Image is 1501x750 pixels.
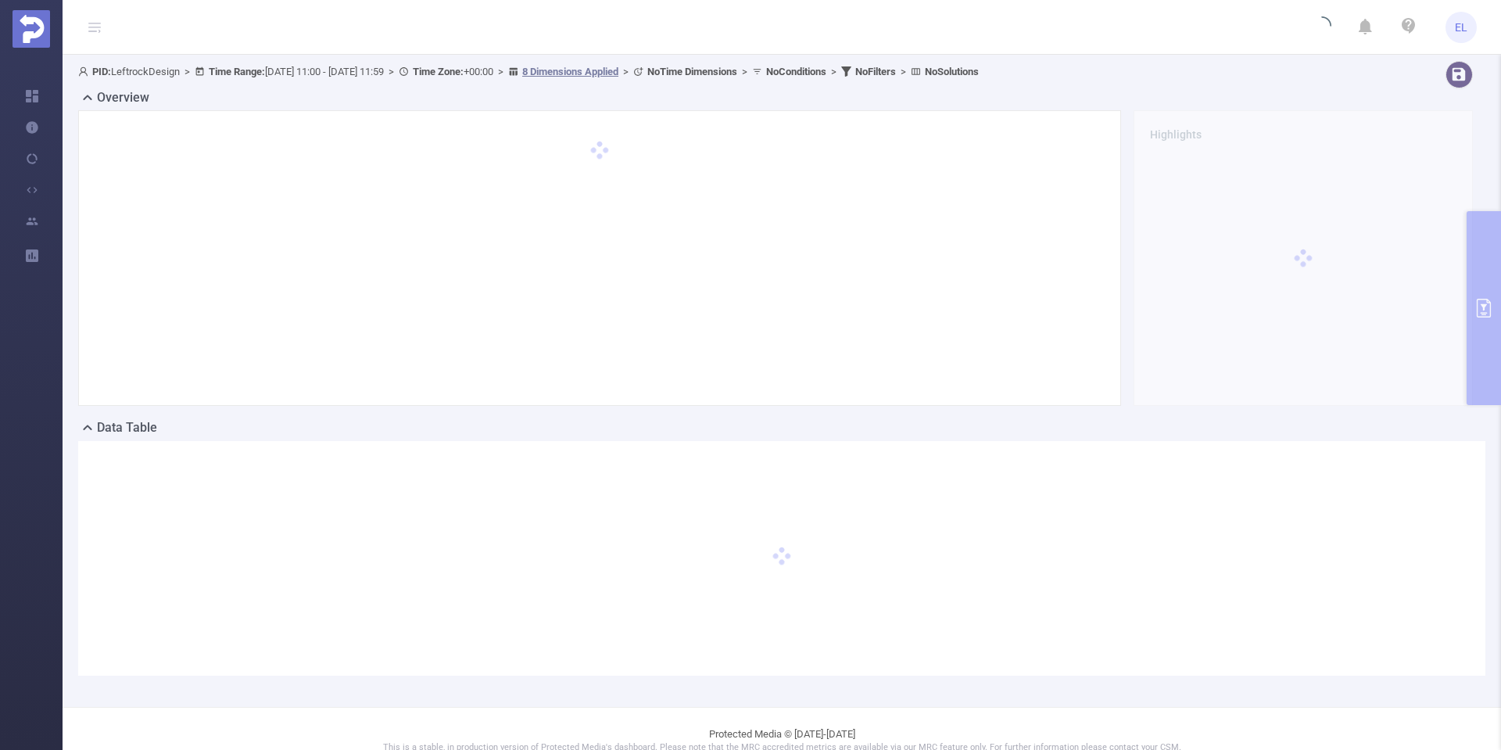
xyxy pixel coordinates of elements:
h2: Overview [97,88,149,107]
b: No Solutions [925,66,979,77]
h2: Data Table [97,418,157,437]
b: Time Range: [209,66,265,77]
span: LeftrockDesign [DATE] 11:00 - [DATE] 11:59 +00:00 [78,66,979,77]
i: icon: user [78,66,92,77]
b: Time Zone: [413,66,464,77]
b: No Conditions [766,66,826,77]
span: > [737,66,752,77]
i: icon: loading [1313,16,1331,38]
span: > [493,66,508,77]
span: > [384,66,399,77]
span: > [180,66,195,77]
u: 8 Dimensions Applied [522,66,618,77]
img: Protected Media [13,10,50,48]
span: > [826,66,841,77]
span: > [896,66,911,77]
b: PID: [92,66,111,77]
span: > [618,66,633,77]
b: No Time Dimensions [647,66,737,77]
span: EL [1455,12,1467,43]
b: No Filters [855,66,896,77]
